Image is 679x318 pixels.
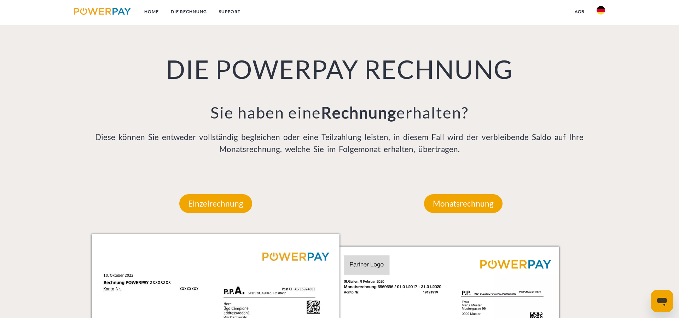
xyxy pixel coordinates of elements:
[92,53,587,85] h1: DIE POWERPAY RECHNUNG
[74,8,131,15] img: logo-powerpay.svg
[92,131,587,155] p: Diese können Sie entweder vollständig begleichen oder eine Teilzahlung leisten, in diesem Fall wi...
[424,194,503,213] p: Monatsrechnung
[179,194,252,213] p: Einzelrechnung
[92,103,587,122] h3: Sie haben eine erhalten?
[597,6,605,15] img: de
[569,5,591,18] a: agb
[138,5,165,18] a: Home
[213,5,246,18] a: SUPPORT
[165,5,213,18] a: DIE RECHNUNG
[651,290,673,312] iframe: Schaltfläche zum Öffnen des Messaging-Fensters
[321,103,396,122] b: Rechnung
